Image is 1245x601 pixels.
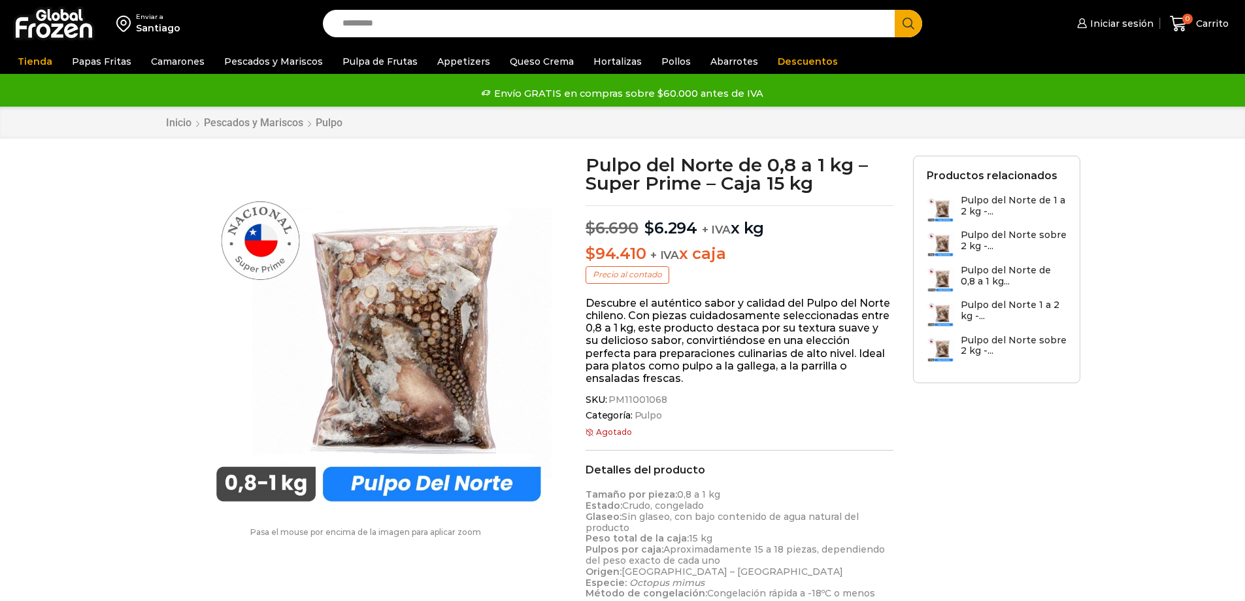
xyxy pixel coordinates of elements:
[961,230,1067,252] h3: Pulpo del Norte sobre 2 kg -...
[586,464,893,476] h2: Detalles del producto
[927,300,1067,328] a: Pulpo del Norte 1 a 2 kg -...
[927,230,1067,258] a: Pulpo del Norte sobre 2 kg -...
[503,49,580,74] a: Queso Crema
[165,528,567,537] p: Pasa el mouse por encima de la imagen para aplicar zoom
[927,195,1067,223] a: Pulpo del Norte de 1 a 2 kg -...
[586,489,677,500] strong: Tamaño por pieza:
[431,49,497,74] a: Appetizers
[586,500,622,511] strong: Estado:
[961,300,1067,322] h3: Pulpo del Norte 1 a 2 kg -...
[606,394,667,405] span: PM11001068
[203,116,304,129] a: Pescados y Mariscos
[136,12,180,22] div: Enviar a
[586,156,893,192] h1: Pulpo del Norte de 0,8 a 1 kg – Super Prime – Caja 15 kg
[586,266,669,283] p: Precio al contado
[895,10,922,37] button: Search button
[586,587,707,599] strong: Método de congelación:
[165,116,343,129] nav: Breadcrumb
[586,205,893,238] p: x kg
[702,223,731,236] span: + IVA
[65,49,138,74] a: Papas Fritas
[586,244,595,263] span: $
[199,156,558,515] img: super-prime-0,8
[629,577,705,589] em: Octopus mimus
[336,49,424,74] a: Pulpa de Frutas
[927,169,1057,182] h2: Productos relacionados
[1087,17,1154,30] span: Iniciar sesión
[586,218,639,237] bdi: 6.690
[1182,14,1193,24] span: 0
[218,49,329,74] a: Pescados y Mariscos
[644,218,697,237] bdi: 6.294
[136,22,180,35] div: Santiago
[586,511,622,523] strong: Glaseo:
[586,428,893,437] p: Agotado
[587,49,648,74] a: Hortalizas
[165,116,192,129] a: Inicio
[116,12,136,35] img: address-field-icon.svg
[586,543,663,555] strong: Pulpos por caja:
[586,218,595,237] span: $
[586,245,893,264] p: x caja
[704,49,765,74] a: Abarrotes
[961,195,1067,217] h3: Pulpo del Norte de 1 a 2 kg -...
[586,394,893,405] span: SKU:
[586,566,622,577] strong: Origen:
[1193,17,1229,30] span: Carrito
[11,49,59,74] a: Tienda
[771,49,844,74] a: Descuentos
[315,116,343,129] a: Pulpo
[586,244,646,263] bdi: 94.410
[650,249,679,262] span: + IVA
[586,577,627,589] strong: Especie:
[961,265,1067,287] h3: Pulpo del Norte de 0,8 a 1 kg...
[586,297,893,385] p: Descubre el auténtico sabor y calidad del Pulpo del Norte chileno. Con piezas cuidadosamente sele...
[586,410,893,421] span: Categoría:
[644,218,654,237] span: $
[586,489,893,599] p: 0,8 a 1 kg Crudo, congelado Sin glaseo, con bajo contenido de agua natural del producto 15 kg Apr...
[586,532,689,544] strong: Peso total de la caja:
[927,335,1067,363] a: Pulpo del Norte sobre 2 kg -...
[1167,9,1232,39] a: 0 Carrito
[633,410,662,421] a: Pulpo
[1074,10,1154,37] a: Iniciar sesión
[655,49,697,74] a: Pollos
[927,265,1067,293] a: Pulpo del Norte de 0,8 a 1 kg...
[961,335,1067,357] h3: Pulpo del Norte sobre 2 kg -...
[144,49,211,74] a: Camarones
